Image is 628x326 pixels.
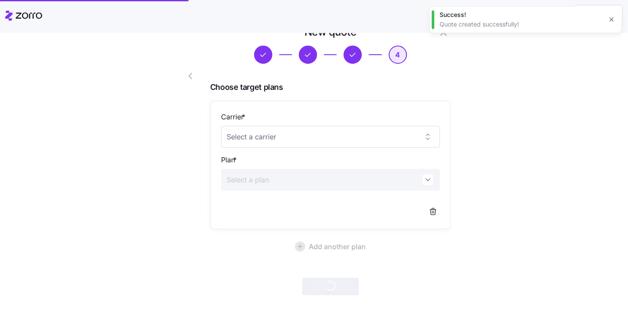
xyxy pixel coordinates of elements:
[440,10,602,19] div: Success!
[221,169,440,191] input: Select a plan
[295,241,305,252] svg: add icon
[210,236,451,257] button: Add another plan
[221,112,247,122] label: Carrier
[221,155,238,165] label: Plan
[221,126,440,148] input: Select a carrier
[389,46,407,64] button: 4
[309,241,366,252] span: Add another plan
[210,81,451,94] span: Choose target plans
[440,20,602,29] div: Quote created successfully!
